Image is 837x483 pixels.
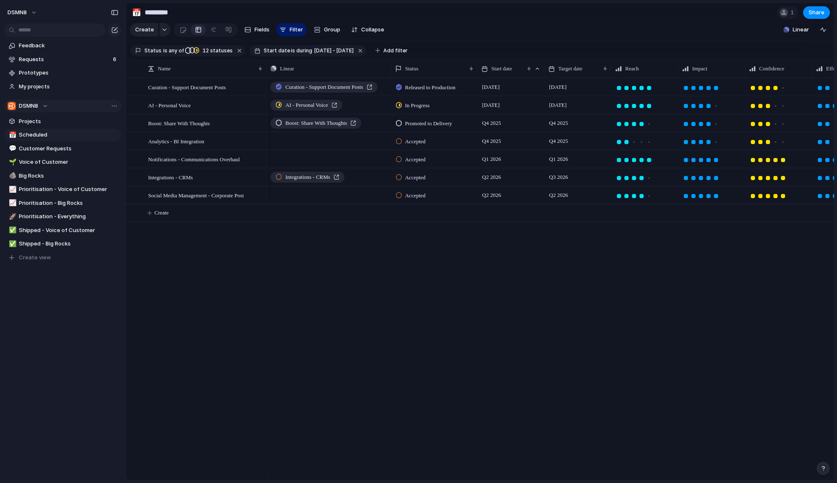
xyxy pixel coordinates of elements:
button: Create view [4,251,121,264]
div: 🌱 [9,158,15,167]
button: 12 statuses [185,46,234,55]
a: Boost: Share With Thoughts [270,118,361,129]
span: [DATE] [480,82,502,92]
div: 💬 [9,144,15,153]
span: Q3 2026 [547,172,570,182]
button: Collapse [348,23,388,36]
button: DSMN8 [4,100,121,112]
span: during [295,47,312,54]
span: 12 [200,47,210,54]
a: My projects [4,80,121,93]
span: 6 [113,55,118,64]
button: 🌱 [8,158,16,166]
div: 🚀Prioritisation - Everything [4,210,121,223]
div: ✅ [9,225,15,235]
button: DSMN8 [4,6,41,19]
span: Social Media Management - Corporate Post [148,190,244,200]
span: 1 [791,8,796,17]
span: AI - Personal Voice [148,100,191,110]
span: Prioritisation - Voice of Customer [19,185,118,194]
span: Notifications - Communications Overhaul [148,154,240,164]
span: Accepted [405,191,426,200]
span: Start date [264,47,290,54]
span: Collapse [361,26,384,34]
a: Feedback [4,39,121,52]
span: Share [809,8,824,17]
div: ✅Shipped - Voice of Customer [4,224,121,237]
span: Accepted [405,173,426,182]
button: Fields [241,23,273,36]
span: Group [324,26,340,34]
button: Linear [780,23,812,36]
span: Projects [19,117,118,126]
span: Integrations - CRMs [148,172,193,182]
button: 🪨 [8,172,16,180]
span: is [291,47,295,54]
span: Accepted [405,155,426,164]
button: ✅ [8,226,16,235]
div: 🚀 [9,212,15,222]
span: Confidence [759,65,784,73]
span: Q2 2026 [480,172,503,182]
span: Q4 2025 [480,118,503,128]
a: 📅Scheduled [4,129,121,141]
a: Integrations - CRMs [270,172,344,183]
span: Create view [19,253,51,262]
a: Projects [4,115,121,128]
span: AI - Personal Voice [285,101,328,109]
span: Big Rocks [19,172,118,180]
button: ✅ [8,240,16,248]
span: Prioritisation - Everything [19,212,118,221]
span: Q2 2026 [480,190,503,200]
button: Group [310,23,344,36]
span: is [163,47,167,54]
span: Prototypes [19,69,118,77]
span: Linear [280,65,294,73]
span: Create [135,26,154,34]
button: 📈 [8,185,16,194]
a: AI - Personal Voice [270,100,342,111]
a: Requests6 [4,53,121,66]
span: Shipped - Big Rocks [19,240,118,248]
span: Linear [793,26,809,34]
button: Add filter [370,45,413,57]
span: Prioritisation - Big Rocks [19,199,118,207]
a: Curation - Support Document Posts [270,82,377,93]
span: Name [158,65,171,73]
span: DSMN8 [19,102,38,110]
button: isany of [162,46,185,55]
span: statuses [200,47,233,54]
span: Impact [692,65,707,73]
a: 🪨Big Rocks [4,170,121,182]
span: [DATE] [480,100,502,110]
span: Status [144,47,162,54]
span: Q4 2025 [547,118,570,128]
span: Add filter [383,47,408,54]
span: In Progress [405,101,430,110]
button: 🚀 [8,212,16,221]
span: Q2 2026 [547,190,570,200]
button: 📅 [8,131,16,139]
button: 📅 [130,6,143,19]
span: Q1 2026 [480,154,503,164]
div: 📈 [9,185,15,194]
span: Requests [19,55,110,64]
span: Scheduled [19,131,118,139]
div: 🪨 [9,171,15,181]
span: My projects [19,83,118,91]
span: Customer Requests [19,145,118,153]
span: Reach [625,65,639,73]
span: Accepted [405,137,426,146]
a: 📈Prioritisation - Big Rocks [4,197,121,209]
div: 📅 [132,7,141,18]
span: Curation - Support Document Posts [148,82,226,92]
span: Q4 2025 [480,136,503,146]
div: 📈Prioritisation - Voice of Customer [4,183,121,196]
span: Target date [558,65,583,73]
span: Promoted to Delivery [405,119,452,128]
span: [DATE] - [DATE] [314,47,354,54]
span: [DATE] [547,82,569,92]
button: 💬 [8,145,16,153]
